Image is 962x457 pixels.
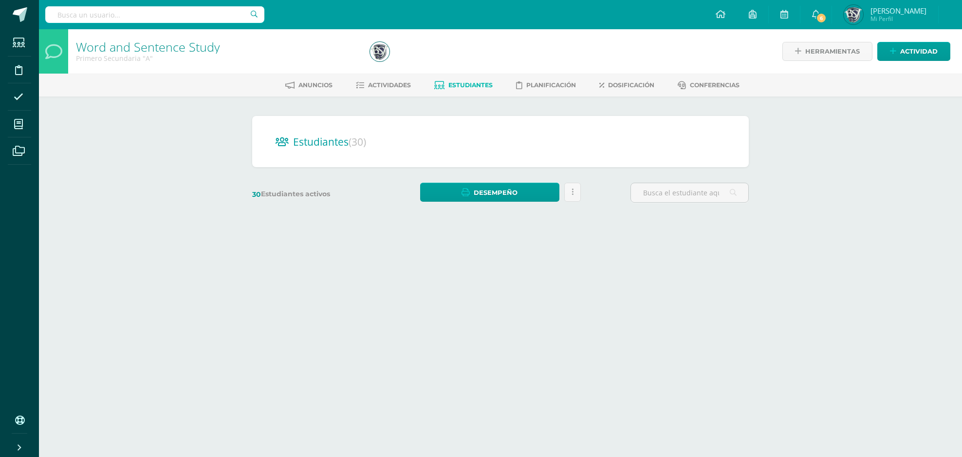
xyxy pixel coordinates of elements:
span: 30 [252,190,261,199]
label: Estudiantes activos [252,190,370,199]
span: [PERSON_NAME] [870,6,926,16]
a: Estudiantes [434,77,493,93]
span: Planificación [526,81,576,89]
span: Dosificación [608,81,654,89]
a: Actividades [356,77,411,93]
a: Anuncios [285,77,333,93]
a: Conferencias [678,77,740,93]
a: Herramientas [782,42,872,61]
span: Mi Perfil [870,15,926,23]
span: Estudiantes [293,135,366,149]
span: Actividad [900,42,938,60]
a: Word and Sentence Study [76,38,220,55]
div: Primero Secundaria 'A' [76,54,358,63]
h1: Word and Sentence Study [76,40,358,54]
input: Busca el estudiante aquí... [631,183,748,202]
a: Actividad [877,42,950,61]
span: Conferencias [690,81,740,89]
a: Planificación [516,77,576,93]
span: Desempeño [474,184,518,202]
a: Dosificación [599,77,654,93]
span: Herramientas [805,42,860,60]
span: Actividades [368,81,411,89]
a: Desempeño [420,183,559,202]
input: Busca un usuario... [45,6,264,23]
span: 6 [816,13,827,23]
img: ac1110cd471b9ffa874f13d93ccfeac6.png [370,42,389,61]
span: (30) [349,135,366,149]
img: ac1110cd471b9ffa874f13d93ccfeac6.png [844,5,863,24]
span: Anuncios [298,81,333,89]
span: Estudiantes [448,81,493,89]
